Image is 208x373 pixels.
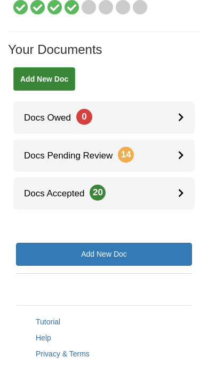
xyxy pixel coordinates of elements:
[36,318,60,326] a: Tutorial
[13,113,92,123] span: Docs Owed
[13,67,75,91] a: Add New Doc
[13,188,106,199] span: Docs Accepted
[90,185,106,201] span: 20
[16,243,192,266] a: Add New Doc
[76,109,92,125] span: 0
[8,43,200,67] h1: Your Documents
[36,350,90,358] a: Privacy & Terms
[36,334,51,342] a: Help
[13,177,195,210] a: Docs Accepted20
[13,101,195,134] a: Docs Owed0
[13,139,195,172] a: Docs Pending Review14
[118,147,134,163] span: 14
[13,150,134,161] span: Docs Pending Review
